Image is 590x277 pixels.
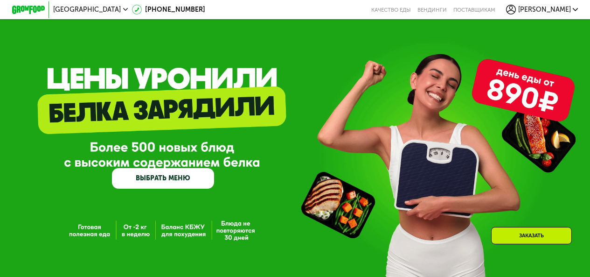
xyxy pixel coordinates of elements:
[132,5,205,14] a: [PHONE_NUMBER]
[491,227,572,244] div: Заказать
[453,7,495,13] div: поставщикам
[417,7,447,13] a: Вендинги
[371,7,411,13] a: Качество еды
[53,7,121,13] span: [GEOGRAPHIC_DATA]
[518,7,571,13] span: [PERSON_NAME]
[112,168,214,189] a: ВЫБРАТЬ МЕНЮ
